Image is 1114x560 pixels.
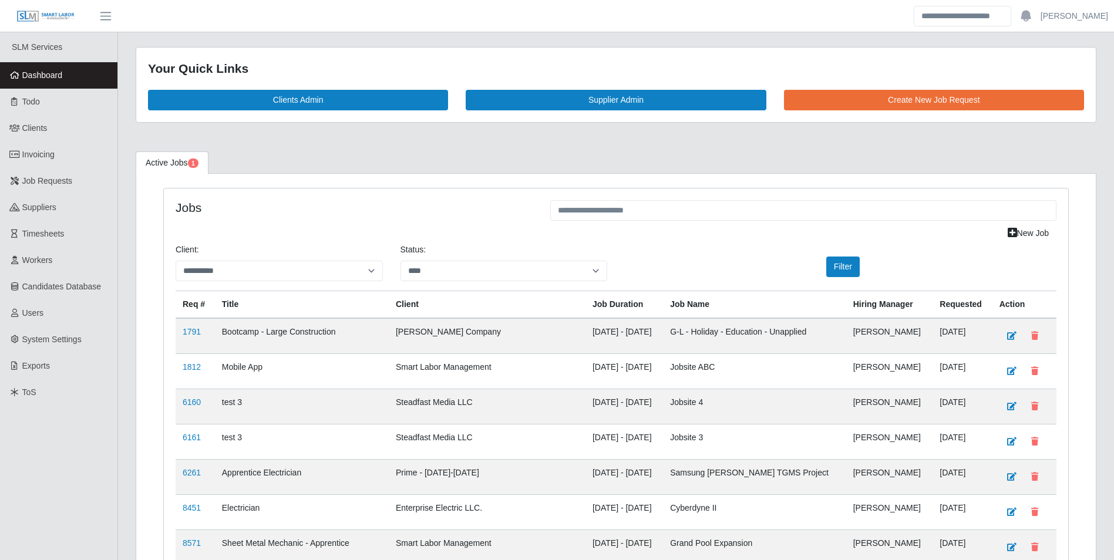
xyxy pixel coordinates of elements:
[846,389,933,424] td: [PERSON_NAME]
[389,494,585,529] td: Enterprise Electric LLC.
[215,494,389,529] td: Electrician
[933,353,992,389] td: [DATE]
[389,389,585,424] td: Steadfast Media LLC
[22,150,55,159] span: Invoicing
[176,244,199,256] label: Client:
[826,257,860,277] button: Filter
[663,318,846,354] td: G-L - Holiday - Education - Unapplied
[933,459,992,494] td: [DATE]
[215,389,389,424] td: test 3
[148,90,448,110] a: Clients Admin
[22,176,73,185] span: Job Requests
[466,90,766,110] a: Supplier Admin
[389,291,585,318] th: Client
[846,353,933,389] td: [PERSON_NAME]
[22,255,53,265] span: Workers
[1000,223,1056,244] a: New Job
[784,90,1084,110] a: Create New Job Request
[585,353,663,389] td: [DATE] - [DATE]
[183,397,201,407] a: 6160
[846,291,933,318] th: Hiring Manager
[933,424,992,459] td: [DATE]
[22,203,56,212] span: Suppliers
[215,318,389,354] td: Bootcamp - Large Construction
[992,291,1056,318] th: Action
[183,327,201,336] a: 1791
[215,459,389,494] td: Apprentice Electrician
[22,308,44,318] span: Users
[389,318,585,354] td: [PERSON_NAME] Company
[663,494,846,529] td: Cyberdyne II
[22,229,65,238] span: Timesheets
[585,494,663,529] td: [DATE] - [DATE]
[22,387,36,397] span: ToS
[1041,10,1108,22] a: [PERSON_NAME]
[585,291,663,318] th: Job Duration
[183,538,201,548] a: 8571
[663,291,846,318] th: Job Name
[933,389,992,424] td: [DATE]
[188,158,198,168] span: Pending Jobs
[22,97,40,106] span: Todo
[148,59,1084,78] div: Your Quick Links
[933,318,992,354] td: [DATE]
[215,424,389,459] td: test 3
[389,424,585,459] td: Steadfast Media LLC
[663,353,846,389] td: Jobsite ABC
[176,291,215,318] th: Req #
[176,200,533,215] h4: Jobs
[846,318,933,354] td: [PERSON_NAME]
[215,291,389,318] th: Title
[585,424,663,459] td: [DATE] - [DATE]
[136,151,208,174] a: Active Jobs
[183,362,201,372] a: 1812
[22,335,82,344] span: System Settings
[22,70,63,80] span: Dashboard
[183,433,201,442] a: 6161
[846,459,933,494] td: [PERSON_NAME]
[12,42,62,52] span: SLM Services
[933,291,992,318] th: Requested
[22,361,50,370] span: Exports
[846,424,933,459] td: [PERSON_NAME]
[663,424,846,459] td: Jobsite 3
[389,353,585,389] td: Smart Labor Management
[914,6,1011,26] input: Search
[585,459,663,494] td: [DATE] - [DATE]
[585,389,663,424] td: [DATE] - [DATE]
[183,503,201,512] a: 8451
[846,494,933,529] td: [PERSON_NAME]
[16,10,75,23] img: SLM Logo
[22,123,48,133] span: Clients
[400,244,426,256] label: Status:
[183,468,201,477] a: 6261
[215,353,389,389] td: Mobile App
[585,318,663,354] td: [DATE] - [DATE]
[22,282,102,291] span: Candidates Database
[933,494,992,529] td: [DATE]
[663,459,846,494] td: Samsung [PERSON_NAME] TGMS Project
[389,459,585,494] td: Prime - [DATE]-[DATE]
[663,389,846,424] td: Jobsite 4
